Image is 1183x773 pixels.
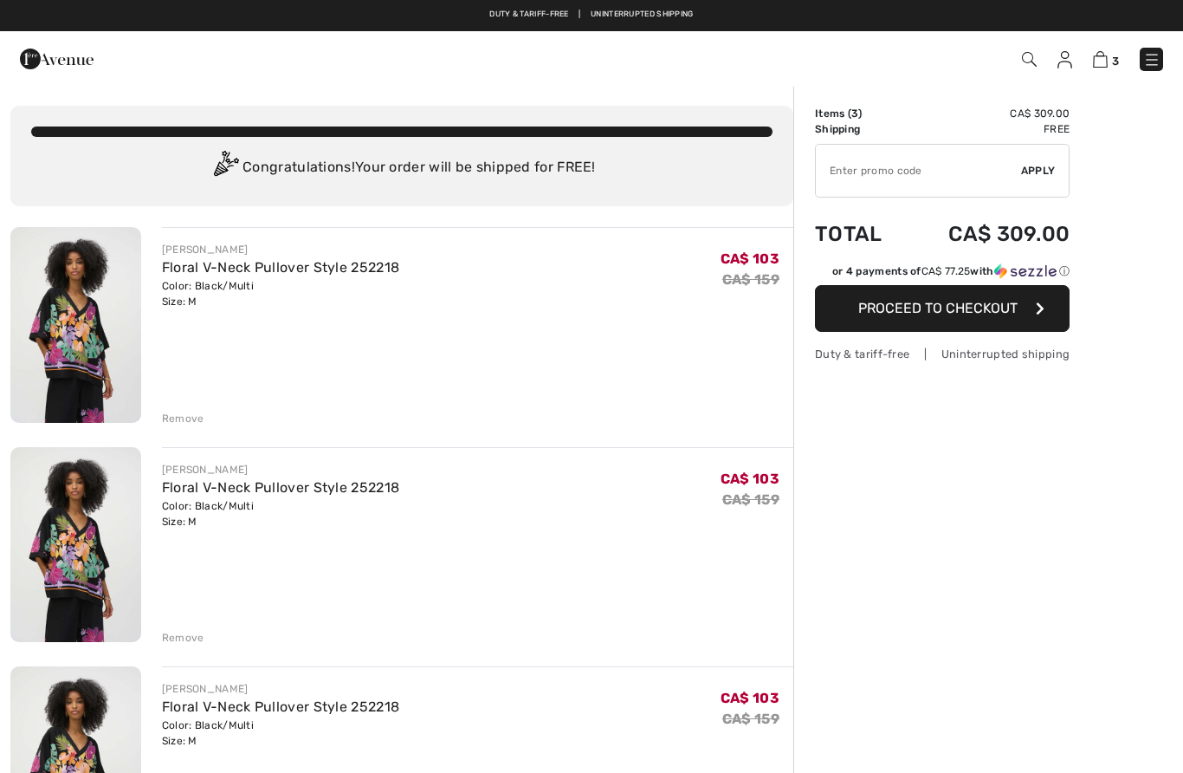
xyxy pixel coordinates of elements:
[10,227,141,423] img: Floral V-Neck Pullover Style 252218
[1057,51,1072,68] img: My Info
[1143,51,1160,68] img: Menu
[815,121,906,137] td: Shipping
[1021,163,1056,179] span: Apply
[815,205,906,263] td: Total
[162,718,400,749] div: Color: Black/Multi Size: M
[722,711,779,727] s: CA$ 159
[832,263,1070,279] div: or 4 payments of with
[815,285,1070,332] button: Proceed to Checkout
[162,681,400,697] div: [PERSON_NAME]
[815,346,1070,362] div: Duty & tariff-free | Uninterrupted shipping
[815,263,1070,285] div: or 4 payments ofCA$ 77.25withSezzle Click to learn more about Sezzle
[1112,55,1119,68] span: 3
[994,263,1057,279] img: Sezzle
[816,145,1021,197] input: Promo code
[815,106,906,121] td: Items ( )
[162,278,400,309] div: Color: Black/Multi Size: M
[31,151,773,185] div: Congratulations! Your order will be shipped for FREE!
[162,411,204,426] div: Remove
[906,205,1070,263] td: CA$ 309.00
[20,49,94,66] a: 1ère Avenue
[1022,52,1037,67] img: Search
[20,42,94,76] img: 1ère Avenue
[162,259,400,276] a: Floral V-Neck Pullover Style 252218
[721,471,779,487] span: CA$ 103
[162,630,204,646] div: Remove
[162,498,400,529] div: Color: Black/Multi Size: M
[722,491,779,508] s: CA$ 159
[208,151,242,185] img: Congratulation2.svg
[162,698,400,715] a: Floral V-Neck Pullover Style 252218
[1093,49,1119,69] a: 3
[162,462,400,477] div: [PERSON_NAME]
[921,265,971,277] span: CA$ 77.25
[906,106,1070,121] td: CA$ 309.00
[721,690,779,706] span: CA$ 103
[1093,51,1108,68] img: Shopping Bag
[906,121,1070,137] td: Free
[721,250,779,267] span: CA$ 103
[162,479,400,496] a: Floral V-Neck Pullover Style 252218
[858,300,1018,316] span: Proceed to Checkout
[722,271,779,288] s: CA$ 159
[162,242,400,257] div: [PERSON_NAME]
[851,107,858,120] span: 3
[10,447,141,643] img: Floral V-Neck Pullover Style 252218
